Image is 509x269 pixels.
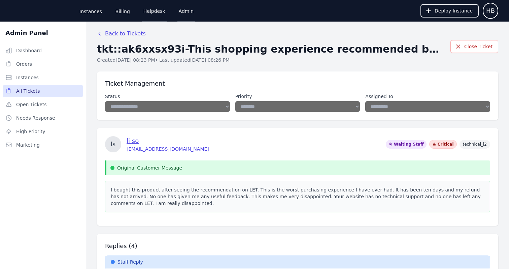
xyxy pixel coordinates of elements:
h3: Replies ( 4 ) [105,242,490,250]
span: Original Customer Message [117,165,182,171]
button: Close Ticket [450,40,498,53]
p: I bought this product after seeing the recommendation on LET. This is the worst purchasing experi... [111,186,484,207]
span: Deploy Instance [435,7,473,14]
p: Created [DATE] 08:23 PM • Last updated [DATE] 08:26 PM [97,57,441,63]
button: User menu [483,3,498,19]
a: [EMAIL_ADDRESS][DOMAIN_NAME] [127,146,209,152]
h2: tkt::ak6xxsx93i - This shopping experience recommended by LET was very bad [97,43,441,55]
button: Back to Tickets [97,30,146,38]
a: Orders [3,58,83,70]
span: Staff Reply [117,259,143,265]
a: Marketing [3,139,83,151]
img: Logo [11,6,59,16]
h3: Ticket Management [105,80,490,88]
span: Waiting Staff [386,140,426,149]
a: li so [127,137,139,144]
span: l s [111,140,115,149]
span: Critical [429,140,457,149]
a: Needs Response [3,112,83,124]
h2: Admin Panel [5,28,48,38]
label: Status [105,93,230,100]
button: Deploy Instance [420,4,479,18]
a: Instances [3,71,83,84]
label: Assigned To [365,93,490,100]
a: High Priority [3,125,83,138]
a: All Tickets [3,85,83,97]
label: Priority [235,93,360,100]
span: HB [486,6,495,16]
span: technical_l2 [460,140,490,149]
a: Dashboard [3,44,83,57]
a: Open Tickets [3,98,83,111]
